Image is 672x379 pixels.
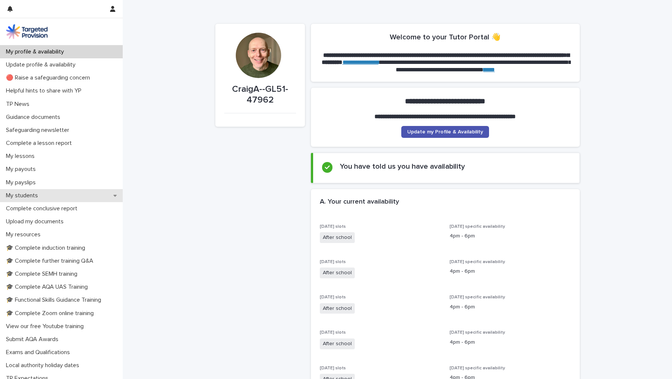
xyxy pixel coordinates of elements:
[3,297,107,304] p: 🎓 Functional Skills Guidance Training
[3,362,85,369] p: Local authority holiday dates
[450,303,571,311] p: 4pm - 6pm
[3,284,94,291] p: 🎓 Complete AQA UAS Training
[340,162,465,171] h2: You have told us you have availability
[320,198,399,206] h2: A. Your current availability
[3,336,64,343] p: Submit AQA Awards
[3,218,70,225] p: Upload my documents
[450,295,505,299] span: [DATE] specific availability
[3,349,76,356] p: Exams and Qualifications
[3,310,100,317] p: 🎓 Complete Zoom online training
[450,268,571,275] p: 4pm - 6pm
[320,330,346,335] span: [DATE] slots
[320,303,355,314] span: After school
[450,232,571,240] p: 4pm - 6pm
[320,268,355,278] span: After school
[450,366,505,370] span: [DATE] specific availability
[3,166,42,173] p: My payouts
[320,338,355,349] span: After school
[3,153,41,160] p: My lessons
[320,295,346,299] span: [DATE] slots
[3,140,78,147] p: Complete a lesson report
[450,224,505,229] span: [DATE] specific availability
[224,84,296,106] p: CraigA--GL51-47962
[3,179,42,186] p: My payslips
[3,205,83,212] p: Complete conclusive report
[3,87,87,94] p: Helpful hints to share with YP
[450,260,505,264] span: [DATE] specific availability
[6,24,48,39] img: M5nRWzHhSzIhMunXDL62
[3,74,96,81] p: 🔴 Raise a safeguarding concern
[3,101,35,108] p: TP News
[3,271,83,278] p: 🎓 Complete SEMH training
[3,231,46,238] p: My resources
[450,330,505,335] span: [DATE] specific availability
[320,260,346,264] span: [DATE] slots
[3,48,70,55] p: My profile & availability
[3,127,75,134] p: Safeguarding newsletter
[3,114,66,121] p: Guidance documents
[3,257,99,265] p: 🎓 Complete further training Q&A
[3,244,91,252] p: 🎓 Complete induction training
[450,338,571,346] p: 4pm - 6pm
[320,224,346,229] span: [DATE] slots
[390,33,501,42] h2: Welcome to your Tutor Portal 👋
[3,323,90,330] p: View our free Youtube training
[3,192,44,199] p: My students
[3,61,81,68] p: Update profile & availability
[401,126,489,138] a: Update my Profile & Availability
[320,232,355,243] span: After school
[407,129,483,135] span: Update my Profile & Availability
[320,366,346,370] span: [DATE] slots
